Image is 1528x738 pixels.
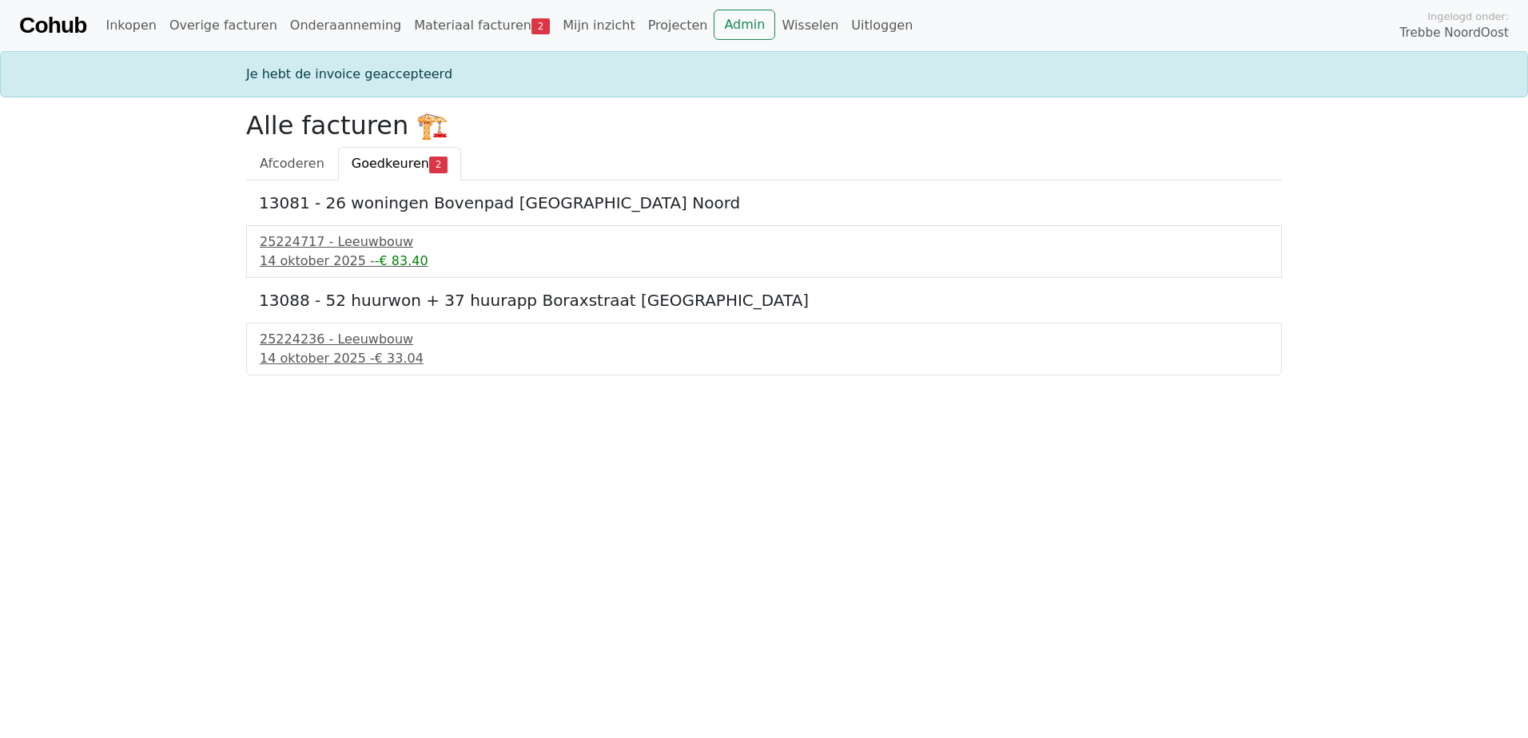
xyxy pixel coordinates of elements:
[352,156,429,171] span: Goedkeuren
[375,351,424,366] span: € 33.04
[260,330,1268,368] a: 25224236 - Leeuwbouw14 oktober 2025 -€ 33.04
[375,253,428,268] span: -€ 83.40
[260,252,1268,271] div: 14 oktober 2025 -
[556,10,642,42] a: Mijn inzicht
[260,349,1268,368] div: 14 oktober 2025 -
[260,232,1268,252] div: 25224717 - Leeuwbouw
[163,10,284,42] a: Overige facturen
[284,10,408,42] a: Onderaanneming
[642,10,714,42] a: Projecten
[99,10,162,42] a: Inkopen
[260,156,324,171] span: Afcoderen
[259,193,1269,212] h5: 13081 - 26 woningen Bovenpad [GEOGRAPHIC_DATA] Noord
[714,10,775,40] a: Admin
[845,10,919,42] a: Uitloggen
[408,10,556,42] a: Materiaal facturen2
[246,147,338,181] a: Afcoderen
[1400,24,1509,42] span: Trebbe NoordOost
[775,10,845,42] a: Wisselen
[429,157,448,173] span: 2
[259,291,1269,310] h5: 13088 - 52 huurwon + 37 huurapp Boraxstraat [GEOGRAPHIC_DATA]
[237,65,1291,84] div: Je hebt de invoice geaccepteerd
[19,6,86,45] a: Cohub
[246,110,1282,141] h2: Alle facturen 🏗️
[260,232,1268,271] a: 25224717 - Leeuwbouw14 oktober 2025 --€ 83.40
[260,330,1268,349] div: 25224236 - Leeuwbouw
[531,18,550,34] span: 2
[1427,9,1509,24] span: Ingelogd onder:
[338,147,461,181] a: Goedkeuren2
